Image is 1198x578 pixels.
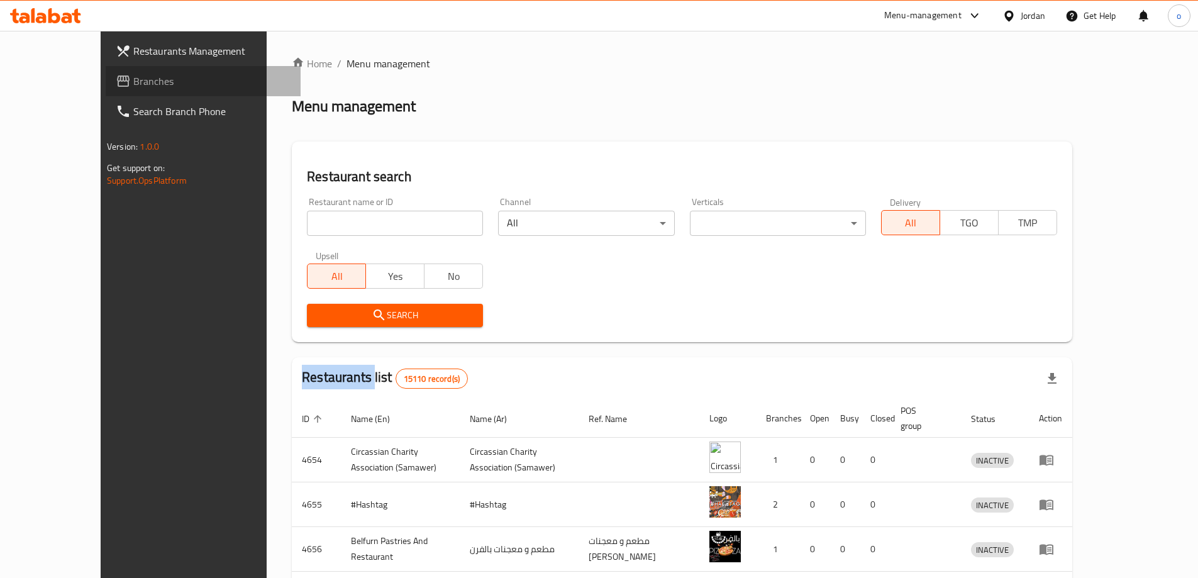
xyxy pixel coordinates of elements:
[292,56,1072,71] nav: breadcrumb
[800,527,830,572] td: 0
[1021,9,1045,23] div: Jordan
[756,482,800,527] td: 2
[307,304,483,327] button: Search
[337,56,341,71] li: /
[470,411,523,426] span: Name (Ar)
[756,399,800,438] th: Branches
[860,482,890,527] td: 0
[347,56,430,71] span: Menu management
[498,211,674,236] div: All
[292,438,341,482] td: 4654
[860,438,890,482] td: 0
[351,411,406,426] span: Name (En)
[890,197,921,206] label: Delivery
[998,210,1057,235] button: TMP
[341,527,460,572] td: Belfurn Pastries And Restaurant
[307,167,1057,186] h2: Restaurant search
[302,411,326,426] span: ID
[971,453,1014,468] span: INACTIVE
[307,211,483,236] input: Search for restaurant name or ID..
[756,527,800,572] td: 1
[133,104,291,119] span: Search Branch Phone
[106,66,301,96] a: Branches
[945,214,994,232] span: TGO
[107,160,165,176] span: Get support on:
[901,403,946,433] span: POS group
[292,527,341,572] td: 4656
[430,267,478,286] span: No
[460,438,579,482] td: ​Circassian ​Charity ​Association​ (Samawer)
[460,482,579,527] td: #Hashtag
[971,542,1014,557] div: INACTIVE
[860,527,890,572] td: 0
[424,264,483,289] button: No
[1037,364,1067,394] div: Export file
[1177,9,1181,23] span: o
[971,411,1012,426] span: Status
[887,214,935,232] span: All
[800,438,830,482] td: 0
[971,543,1014,557] span: INACTIVE
[365,264,424,289] button: Yes
[133,43,291,58] span: Restaurants Management
[316,251,339,260] label: Upsell
[107,138,138,155] span: Version:
[860,399,890,438] th: Closed
[699,399,756,438] th: Logo
[106,36,301,66] a: Restaurants Management
[940,210,999,235] button: TGO
[800,482,830,527] td: 0
[133,74,291,89] span: Branches
[292,482,341,527] td: 4655
[830,399,860,438] th: Busy
[371,267,419,286] span: Yes
[307,264,366,289] button: All
[830,482,860,527] td: 0
[881,210,940,235] button: All
[1039,542,1062,557] div: Menu
[107,172,187,189] a: Support.OpsPlatform
[313,267,361,286] span: All
[800,399,830,438] th: Open
[460,527,579,572] td: مطعم و معجنات بالفرن
[317,308,473,323] span: Search
[830,438,860,482] td: 0
[1029,399,1072,438] th: Action
[709,531,741,562] img: Belfurn Pastries And Restaurant
[341,438,460,482] td: ​Circassian ​Charity ​Association​ (Samawer)
[106,96,301,126] a: Search Branch Phone
[341,482,460,527] td: #Hashtag
[690,211,866,236] div: ​
[1039,497,1062,512] div: Menu
[709,442,741,473] img: ​Circassian ​Charity ​Association​ (Samawer)
[292,96,416,116] h2: Menu management
[756,438,800,482] td: 1
[830,527,860,572] td: 0
[971,498,1014,513] span: INACTIVE
[579,527,699,572] td: مطعم و معجنات [PERSON_NAME]
[1039,452,1062,467] div: Menu
[292,56,332,71] a: Home
[396,373,467,385] span: 15110 record(s)
[884,8,962,23] div: Menu-management
[709,486,741,518] img: #Hashtag
[302,368,468,389] h2: Restaurants list
[396,369,468,389] div: Total records count
[140,138,159,155] span: 1.0.0
[1004,214,1052,232] span: TMP
[589,411,643,426] span: Ref. Name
